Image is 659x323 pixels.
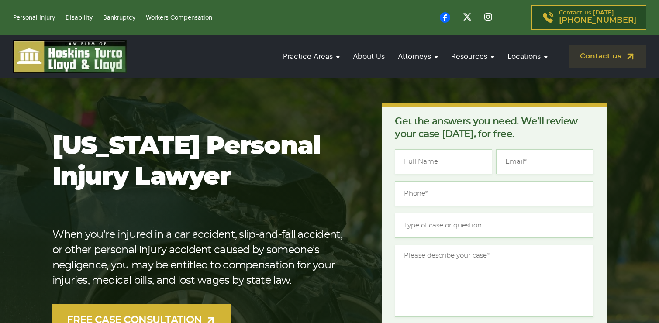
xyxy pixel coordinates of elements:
span: [PHONE_NUMBER] [559,16,636,25]
p: Contact us [DATE] [559,10,636,25]
a: Resources [447,44,499,69]
a: Contact us [DATE][PHONE_NUMBER] [531,5,646,30]
p: Get the answers you need. We’ll review your case [DATE], for free. [395,115,593,141]
a: Contact us [569,45,646,68]
a: Disability [66,15,93,21]
a: Locations [503,44,552,69]
input: Email* [496,149,593,174]
a: Personal Injury [13,15,55,21]
p: When you’re injured in a car accident, slip-and-fall accident, or other personal injury accident ... [52,227,354,289]
a: Attorneys [393,44,442,69]
a: Practice Areas [279,44,344,69]
a: About Us [348,44,389,69]
a: Workers Compensation [146,15,212,21]
input: Phone* [395,181,593,206]
a: Bankruptcy [103,15,135,21]
input: Type of case or question [395,213,593,238]
h1: [US_STATE] Personal Injury Lawyer [52,131,354,192]
img: logo [13,40,127,73]
input: Full Name [395,149,492,174]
